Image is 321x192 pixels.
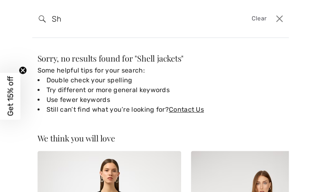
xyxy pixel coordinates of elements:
li: Double check your spelling [38,75,284,85]
img: search the website [39,15,46,22]
span: Shell jackets [137,53,181,64]
div: Some helpful tips for your search: [38,66,284,115]
li: Still can’t find what you’re looking for? [38,105,284,115]
div: Sorry, no results found for " " [38,54,284,62]
button: Close [273,12,286,25]
span: Get 15% off [6,76,15,116]
a: Contact Us [169,106,204,113]
li: Use fewer keywords [38,95,284,105]
input: TYPE TO SEARCH [46,7,221,31]
li: Try different or more general keywords [38,85,284,95]
span: Clear [251,14,266,23]
span: We think you will love [38,132,115,143]
button: Close teaser [19,66,27,74]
